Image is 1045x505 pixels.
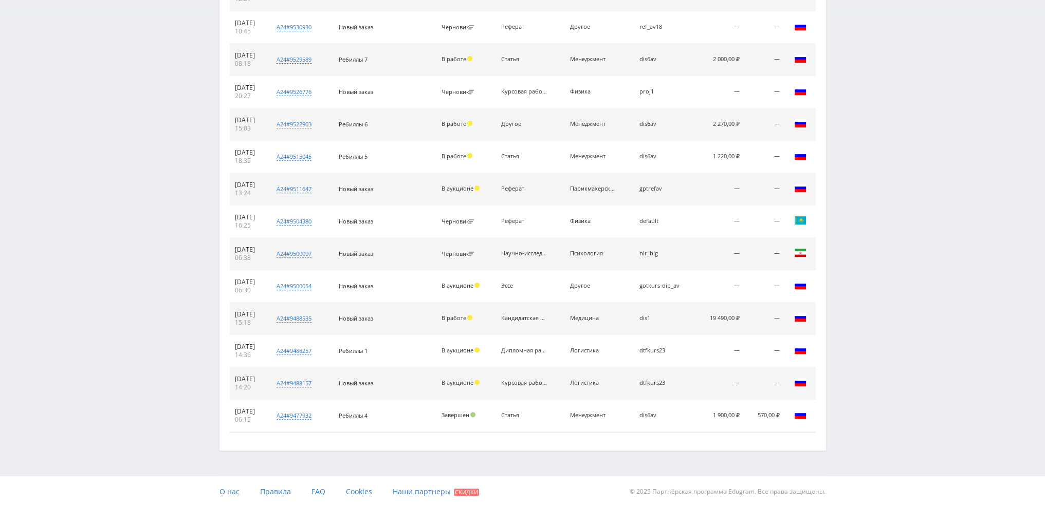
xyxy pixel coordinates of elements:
[235,221,262,230] div: 16:25
[235,278,262,286] div: [DATE]
[696,108,745,141] td: 2 270,00 ₽
[346,487,372,496] span: Cookies
[745,270,784,303] td: —
[570,347,616,354] div: Логистика
[441,55,466,63] span: В работе
[501,121,547,127] div: Другое
[260,487,291,496] span: Правила
[745,76,784,108] td: —
[338,314,373,322] span: Новый заказ
[235,116,262,124] div: [DATE]
[235,246,262,254] div: [DATE]
[794,149,806,162] img: rus.png
[696,270,745,303] td: —
[794,117,806,129] img: rus.png
[639,283,686,289] div: gotkurs-dip_av
[467,121,472,126] span: Холд
[570,185,616,192] div: Парикмахерское искусство
[745,238,784,270] td: —
[235,27,262,35] div: 10:45
[441,152,466,160] span: В работе
[441,379,473,386] span: В аукционе
[277,412,311,420] div: a24#9477932
[639,250,686,257] div: nir_big
[235,310,262,319] div: [DATE]
[441,218,476,225] div: Черновик
[277,217,311,226] div: a24#9504380
[441,24,476,31] div: Черновик
[696,173,745,205] td: —
[696,11,745,44] td: —
[570,24,616,30] div: Другое
[277,153,311,161] div: a24#9515045
[639,121,686,127] div: dis6av
[235,60,262,68] div: 08:18
[794,344,806,356] img: rus.png
[570,315,616,322] div: Медицина
[235,189,262,197] div: 13:24
[393,487,451,496] span: Наши партнеры
[501,56,547,63] div: Статья
[338,250,373,257] span: Новый заказ
[338,23,373,31] span: Новый заказ
[470,412,475,417] span: Подтвержден
[467,56,472,61] span: Холд
[639,380,686,386] div: dtfkurs23
[338,185,373,193] span: Новый заказ
[235,92,262,100] div: 20:27
[277,282,311,290] div: a24#9500054
[639,347,686,354] div: dtfkurs23
[441,346,473,354] span: В аукционе
[745,173,784,205] td: —
[235,383,262,391] div: 14:20
[338,379,373,387] span: Новый заказ
[696,303,745,335] td: 19 490,00 ₽
[639,56,686,63] div: dis6av
[277,314,311,323] div: a24#9488535
[794,311,806,324] img: rus.png
[501,283,547,289] div: Эссе
[311,487,325,496] span: FAQ
[235,213,262,221] div: [DATE]
[474,185,480,191] span: Холд
[794,376,806,388] img: rus.png
[570,88,616,95] div: Физика
[501,315,547,322] div: Кандидатская диссертация
[501,153,547,160] div: Статья
[639,218,686,225] div: default
[745,108,784,141] td: —
[501,380,547,386] div: Курсовая работа
[441,120,466,127] span: В работе
[235,148,262,157] div: [DATE]
[338,282,373,290] span: Новый заказ
[570,56,616,63] div: Менеджмент
[338,412,367,419] span: Ребиллы 4
[745,141,784,173] td: —
[794,279,806,291] img: rus.png
[570,380,616,386] div: Логистика
[277,379,311,387] div: a24#9488157
[794,52,806,65] img: rus.png
[474,380,480,385] span: Холд
[745,335,784,367] td: —
[696,205,745,238] td: —
[235,124,262,133] div: 15:03
[794,214,806,227] img: kaz.png
[338,217,373,225] span: Новый заказ
[745,303,784,335] td: —
[501,347,547,354] div: Дипломная работа
[570,153,616,160] div: Менеджмент
[277,185,311,193] div: a24#9511647
[639,315,686,322] div: dis1
[277,250,311,258] div: a24#9500097
[235,254,262,262] div: 06:38
[235,407,262,416] div: [DATE]
[794,85,806,97] img: rus.png
[219,487,240,496] span: О нас
[570,412,616,419] div: Менеджмент
[277,88,311,96] div: a24#9526776
[639,185,686,192] div: gptrefav
[639,412,686,419] div: dis6av
[235,51,262,60] div: [DATE]
[794,182,806,194] img: rus.png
